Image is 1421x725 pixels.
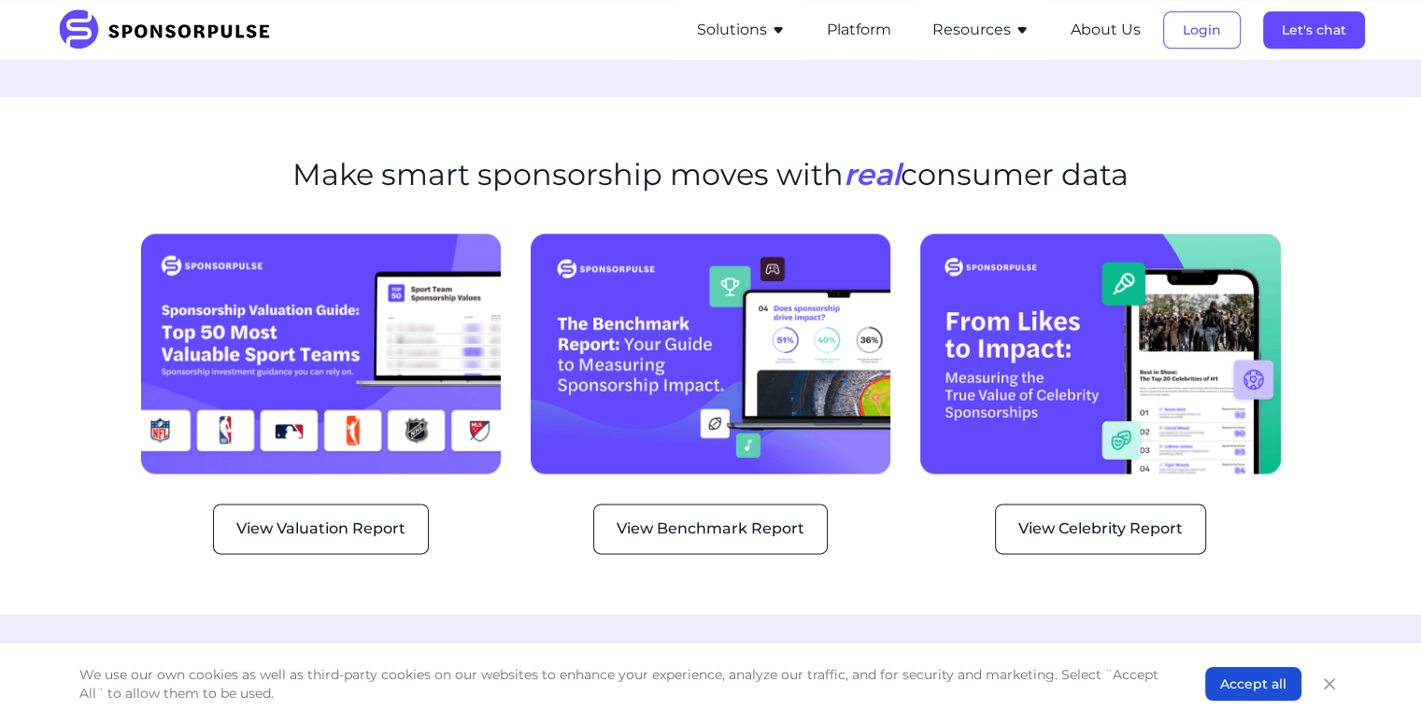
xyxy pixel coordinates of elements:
a: Platform [827,21,891,38]
span: real [844,156,901,192]
button: View Valuation Report [213,504,429,554]
a: About Us [1071,21,1141,38]
button: View Celebrity Report [995,504,1206,554]
button: Accept all [1205,667,1301,701]
h2: Make smart sponsorship moves with consumer data [292,157,1129,192]
button: About Us [1071,19,1141,41]
a: Let's chat [1263,21,1365,38]
button: View Benchmark Report [593,504,828,554]
iframe: Chat Widget [1328,635,1421,725]
button: Solutions [697,19,786,41]
button: Resources [932,19,1030,41]
button: Let's chat [1263,11,1365,49]
img: SponsorPulse [57,9,284,50]
button: Platform [827,19,891,41]
a: Login [1163,21,1241,38]
button: Login [1163,11,1241,49]
button: Close [1316,671,1343,697]
p: We use our own cookies as well as third-party cookies on our websites to enhance your experience,... [79,665,1168,703]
